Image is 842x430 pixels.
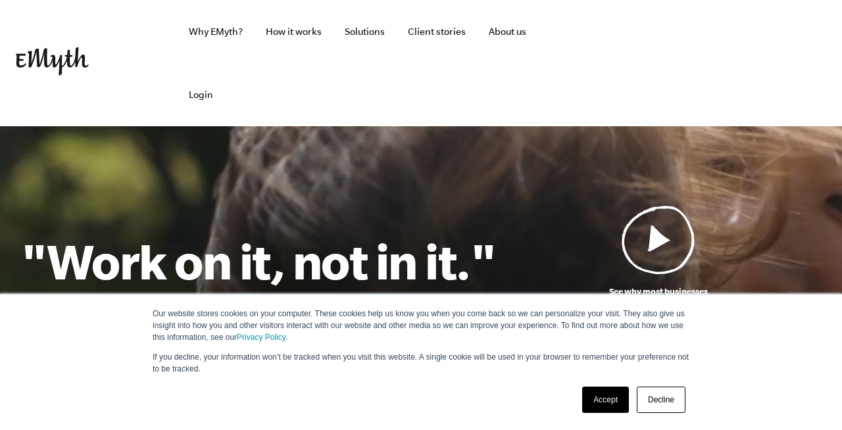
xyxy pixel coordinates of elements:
[622,205,695,274] img: Play Video
[543,49,681,78] iframe: Embedded CTA
[688,49,826,78] iframe: Embedded CTA
[582,387,629,413] a: Accept
[237,333,285,342] a: Privacy Policy
[153,351,689,375] p: If you decline, your information won’t be tracked when you visit this website. A single cookie wi...
[16,47,89,76] img: EMyth
[178,63,224,126] a: Login
[21,232,495,290] h1: "Work on it, not in it."
[495,205,821,326] a: See why most businessesdon't work andwhat to do about it
[637,387,685,413] a: Decline
[495,285,821,326] p: See why most businesses don't work and what to do about it
[153,308,689,343] p: Our website stores cookies on your computer. These cookies help us know you when you come back so...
